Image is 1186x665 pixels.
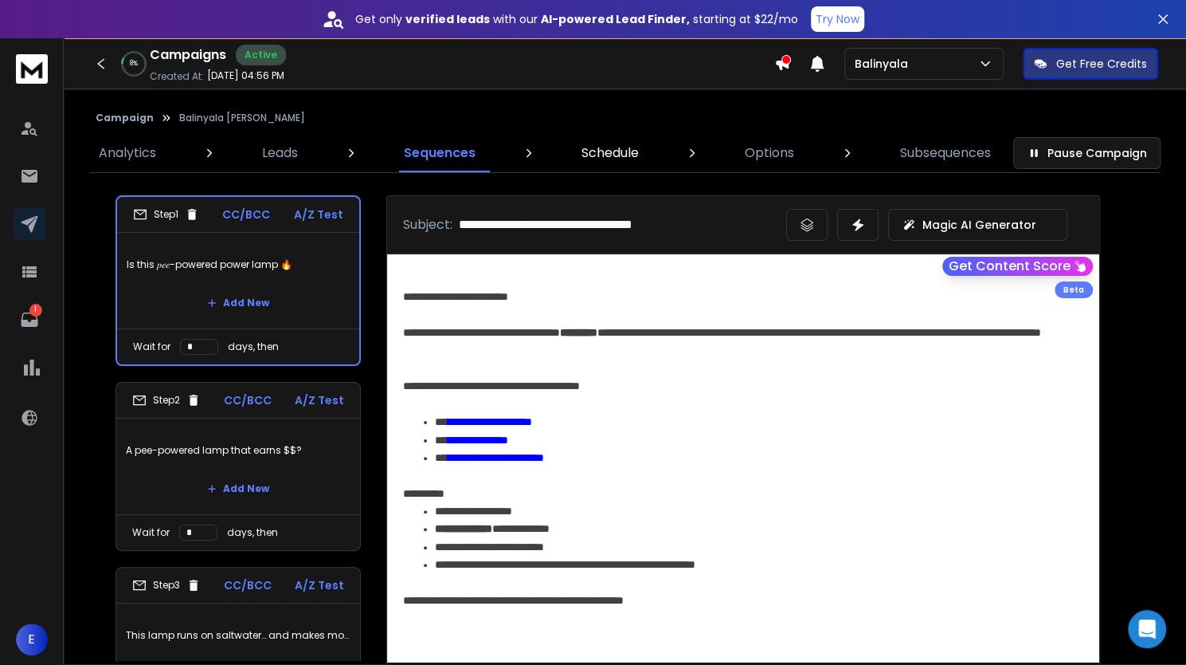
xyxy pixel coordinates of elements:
button: Get Content Score [942,257,1093,276]
strong: verified leads [405,11,490,27]
p: A/Z Test [295,392,344,408]
button: E [16,624,48,655]
button: Pause Campaign [1013,137,1161,169]
a: Subsequences [890,134,1000,172]
p: Get only with our starting at $22/mo [355,11,798,27]
div: Active [236,45,286,65]
p: Is this 𝑝𝑒𝑒-powered power lamp 🔥 [127,242,350,287]
p: Get Free Credits [1056,56,1147,72]
div: Open Intercom Messenger [1128,610,1166,648]
p: Leads [262,144,298,163]
a: Schedule [572,134,648,172]
p: Balinyala [PERSON_NAME] [179,112,305,124]
div: Step 1 [133,207,199,222]
p: Try Now [816,11,859,27]
p: CC/BCC [224,392,272,408]
p: days, then [228,340,279,353]
p: Balinyala [855,56,914,72]
a: Sequences [394,134,485,172]
p: Schedule [581,144,639,163]
div: Beta [1055,281,1093,298]
button: Try Now [811,6,864,32]
p: days, then [227,526,278,539]
p: CC/BCC [222,207,270,222]
li: Step1CC/BCCA/Z TestIs this 𝑝𝑒𝑒-powered power lamp 🔥Add NewWait fordays, then [115,195,361,366]
button: Add New [194,473,282,505]
p: Subsequences [900,144,991,163]
button: Add New [194,287,282,319]
strong: AI-powered Lead Finder, [541,11,690,27]
p: [DATE] 04:56 PM [207,69,284,82]
p: Subject: [403,215,452,234]
p: Analytics [99,144,156,163]
a: Analytics [89,134,166,172]
a: Options [735,134,804,172]
p: Wait for [133,340,170,353]
button: Magic AI Generator [888,209,1067,241]
li: Step2CC/BCCA/Z TestA pee-powered lamp that earns $$?Add NewWait fordays, then [115,382,361,551]
div: Step 2 [132,393,201,407]
p: A/Z Test [294,207,343,222]
p: 1 [29,304,42,317]
button: Get Free Credits [1023,48,1158,80]
button: Campaign [96,112,154,124]
p: A pee-powered lamp that earns $$? [126,428,350,473]
p: Wait for [132,526,170,539]
p: Options [745,144,794,163]
p: CC/BCC [224,577,272,593]
a: 1 [14,304,45,336]
p: A/Z Test [295,577,344,593]
div: Step 3 [132,578,201,592]
p: Magic AI Generator [922,217,1036,233]
p: This lamp runs on saltwater… and makes money [126,613,350,658]
a: Leads [252,134,307,172]
img: logo [16,54,48,84]
p: Sequences [404,144,476,163]
p: Created At: [150,70,204,83]
h1: Campaigns [150,45,226,65]
p: 8 % [130,59,138,69]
